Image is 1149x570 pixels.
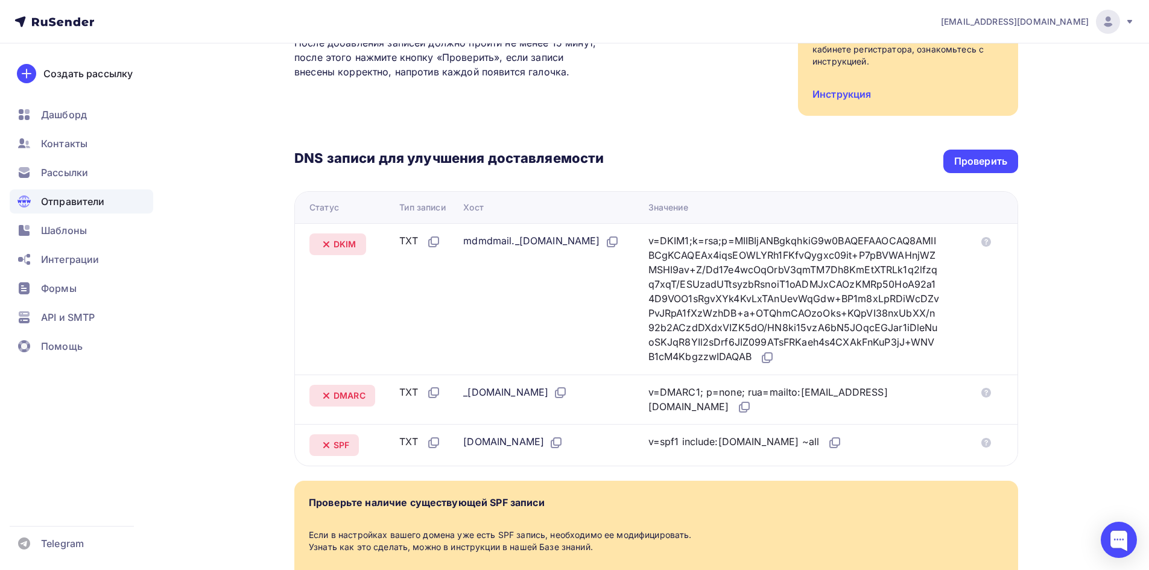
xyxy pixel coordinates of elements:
[648,434,843,450] div: v=spf1 include:[DOMAIN_NAME] ~all
[10,218,153,242] a: Шаблоны
[812,19,1004,68] div: Управление DNS записями домена [DOMAIN_NAME] осуществляется в личном кабинете регистратора, ознак...
[41,194,105,209] span: Отправители
[309,201,339,214] div: Статус
[41,310,95,325] span: API и SMTP
[334,238,356,250] span: DKIM
[41,536,84,551] span: Telegram
[648,385,940,415] div: v=DMARC1; p=none; rua=mailto:[EMAIL_ADDRESS][DOMAIN_NAME]
[294,150,604,169] h3: DNS записи для улучшения доставляемости
[43,66,133,81] div: Создать рассылку
[463,201,484,214] div: Хост
[10,131,153,156] a: Контакты
[41,281,77,296] span: Формы
[10,189,153,214] a: Отправители
[812,88,871,100] a: Инструкция
[41,165,88,180] span: Рассылки
[10,160,153,185] a: Рассылки
[399,434,440,450] div: TXT
[309,529,1004,553] div: Если в настройках вашего домена уже есть SPF запись, необходимо ее модифицировать. Узнать как это...
[41,223,87,238] span: Шаблоны
[648,233,940,365] div: v=DKIM1;k=rsa;p=MIIBIjANBgkqhkiG9w0BAQEFAAOCAQ8AMIIBCgKCAQEAx4iqsEOWLYRh1FKfvQygxc09it+P7pBVWAHnj...
[309,495,545,510] div: Проверьте наличие существующей SPF записи
[463,385,568,401] div: _[DOMAIN_NAME]
[463,434,563,450] div: [DOMAIN_NAME]
[41,252,99,267] span: Интеграции
[399,385,440,401] div: TXT
[954,154,1007,168] div: Проверить
[10,276,153,300] a: Формы
[41,339,83,353] span: Помощь
[399,201,445,214] div: Тип записи
[334,390,366,402] span: DMARC
[41,136,87,151] span: Контакты
[648,201,688,214] div: Значение
[941,16,1089,28] span: [EMAIL_ADDRESS][DOMAIN_NAME]
[399,233,440,249] div: TXT
[334,439,349,451] span: SPF
[463,233,619,249] div: mdmdmail._[DOMAIN_NAME]
[941,10,1135,34] a: [EMAIL_ADDRESS][DOMAIN_NAME]
[41,107,87,122] span: Дашборд
[10,103,153,127] a: Дашборд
